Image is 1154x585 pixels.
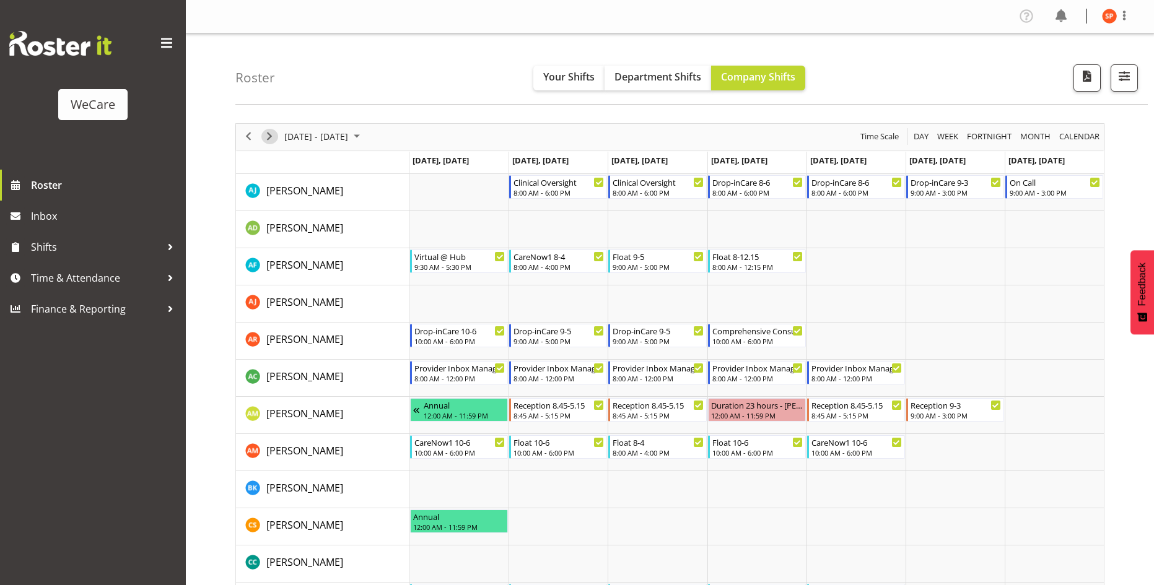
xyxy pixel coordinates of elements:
div: 8:00 AM - 6:00 PM [811,188,902,197]
div: CareNow1 10-6 [811,436,902,448]
div: 9:00 AM - 3:00 PM [1010,188,1100,197]
div: 9:00 AM - 3:00 PM [911,188,1001,197]
div: Drop-inCare 9-5 [514,324,604,337]
img: samantha-poultney11298.jpg [1102,9,1117,24]
div: 8:45 AM - 5:15 PM [811,410,902,420]
td: Charlotte Courtney resource [236,545,409,583]
td: Alex Ferguson resource [236,248,409,285]
div: Provider Inbox Management [514,362,604,374]
span: Inbox [31,207,180,225]
td: AJ Jones resource [236,174,409,211]
span: [PERSON_NAME] [266,332,343,346]
span: [DATE] - [DATE] [283,129,349,144]
div: Provider Inbox Management [414,362,505,374]
div: Andrew Casburn"s event - Provider Inbox Management Begin From Monday, August 25, 2025 at 8:00:00 ... [410,361,508,384]
button: Feedback - Show survey [1130,250,1154,334]
div: Drop-inCare 10-6 [414,324,505,337]
button: Filter Shifts [1111,64,1138,92]
div: Float 10-6 [712,436,803,448]
div: Alex Ferguson"s event - CareNow1 8-4 Begin From Tuesday, August 26, 2025 at 8:00:00 AM GMT+12:00 ... [509,249,607,273]
a: [PERSON_NAME] [266,443,343,458]
div: Antonia Mao"s event - Duration 23 hours - Antonia Mao Begin From Thursday, August 28, 2025 at 12:... [708,398,806,422]
td: Antonia Mao resource [236,397,409,434]
div: 12:00 AM - 11:59 PM [711,410,803,420]
div: 9:00 AM - 5:00 PM [613,336,703,346]
button: Timeline Week [935,129,961,144]
button: Download a PDF of the roster according to the set date range. [1073,64,1101,92]
div: WeCare [71,95,115,114]
span: [PERSON_NAME] [266,518,343,532]
div: August 25 - 31, 2025 [280,124,367,150]
div: AJ Jones"s event - Drop-inCare 8-6 Begin From Friday, August 29, 2025 at 8:00:00 AM GMT+12:00 End... [807,175,905,199]
span: [DATE], [DATE] [1008,155,1065,166]
span: calendar [1058,129,1101,144]
div: Alex Ferguson"s event - Virtual @ Hub Begin From Monday, August 25, 2025 at 9:30:00 AM GMT+12:00 ... [410,249,508,273]
div: Drop-inCare 8-6 [712,176,803,188]
div: 10:00 AM - 6:00 PM [811,448,902,457]
div: 8:45 AM - 5:15 PM [514,410,604,420]
span: Day [912,129,930,144]
td: Andrea Ramirez resource [236,323,409,360]
div: Comprehensive Consult 10-6 [712,324,803,337]
button: Time Scale [859,129,901,144]
button: Timeline Month [1018,129,1053,144]
h4: Roster [235,71,275,85]
span: [PERSON_NAME] [266,221,343,235]
span: Shifts [31,238,161,256]
div: AJ Jones"s event - Drop-inCare 9-3 Begin From Saturday, August 30, 2025 at 9:00:00 AM GMT+12:00 E... [906,175,1004,199]
a: [PERSON_NAME] [266,220,343,235]
div: Annual [413,510,505,522]
div: Antonia Mao"s event - Reception 9-3 Begin From Saturday, August 30, 2025 at 9:00:00 AM GMT+12:00 ... [906,398,1004,422]
span: Roster [31,176,180,194]
div: AJ Jones"s event - Drop-inCare 8-6 Begin From Thursday, August 28, 2025 at 8:00:00 AM GMT+12:00 E... [708,175,806,199]
div: Andrew Casburn"s event - Provider Inbox Management Begin From Friday, August 29, 2025 at 8:00:00 ... [807,361,905,384]
div: Andrew Casburn"s event - Provider Inbox Management Begin From Tuesday, August 26, 2025 at 8:00:00... [509,361,607,384]
a: [PERSON_NAME] [266,555,343,570]
span: Feedback [1137,262,1148,306]
button: Timeline Day [912,129,931,144]
span: [PERSON_NAME] [266,555,343,569]
img: Rosterit website logo [9,31,111,56]
span: [DATE], [DATE] [711,155,767,166]
div: 8:45 AM - 5:15 PM [613,410,703,420]
div: Antonia Mao"s event - Reception 8.45-5.15 Begin From Friday, August 29, 2025 at 8:45:00 AM GMT+12... [807,398,905,422]
div: Antonia Mao"s event - Reception 8.45-5.15 Begin From Tuesday, August 26, 2025 at 8:45:00 AM GMT+1... [509,398,607,422]
div: Clinical Oversight [613,176,703,188]
div: Ashley Mendoza"s event - Float 8-4 Begin From Wednesday, August 27, 2025 at 8:00:00 AM GMT+12:00 ... [608,435,706,459]
a: [PERSON_NAME] [266,332,343,347]
span: [PERSON_NAME] [266,370,343,383]
div: 8:00 AM - 6:00 PM [712,188,803,197]
div: Float 10-6 [514,436,604,448]
span: [PERSON_NAME] [266,444,343,457]
div: On Call [1010,176,1100,188]
div: Provider Inbox Management [811,362,902,374]
div: Drop-inCare 9-3 [911,176,1001,188]
div: Reception 8.45-5.15 [613,399,703,411]
td: Aleea Devenport resource [236,211,409,248]
span: Time & Attendance [31,269,161,287]
a: [PERSON_NAME] [266,480,343,495]
span: Week [936,129,959,144]
div: 8:00 AM - 12:15 PM [712,262,803,272]
span: Fortnight [966,129,1013,144]
button: Fortnight [965,129,1014,144]
div: Ashley Mendoza"s event - CareNow1 10-6 Begin From Monday, August 25, 2025 at 10:00:00 AM GMT+12:0... [410,435,508,459]
div: 12:00 AM - 11:59 PM [424,410,505,420]
span: [PERSON_NAME] [266,184,343,197]
div: AJ Jones"s event - Clinical Oversight Begin From Wednesday, August 27, 2025 at 8:00:00 AM GMT+12:... [608,175,706,199]
div: 10:00 AM - 6:00 PM [712,448,803,457]
td: Catherine Stewart resource [236,508,409,545]
div: Ashley Mendoza"s event - Float 10-6 Begin From Thursday, August 28, 2025 at 10:00:00 AM GMT+12:00... [708,435,806,459]
div: 12:00 AM - 11:59 PM [413,522,505,532]
div: previous period [238,124,259,150]
div: Provider Inbox Management [712,362,803,374]
div: 10:00 AM - 6:00 PM [414,448,505,457]
div: Ashley Mendoza"s event - CareNow1 10-6 Begin From Friday, August 29, 2025 at 10:00:00 AM GMT+12:0... [807,435,905,459]
div: Andrew Casburn"s event - Provider Inbox Management Begin From Thursday, August 28, 2025 at 8:00:0... [708,361,806,384]
a: [PERSON_NAME] [266,295,343,310]
a: [PERSON_NAME] [266,406,343,421]
button: August 2025 [282,129,365,144]
span: Month [1019,129,1052,144]
a: [PERSON_NAME] [266,183,343,198]
div: Duration 23 hours - [PERSON_NAME] [711,399,803,411]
